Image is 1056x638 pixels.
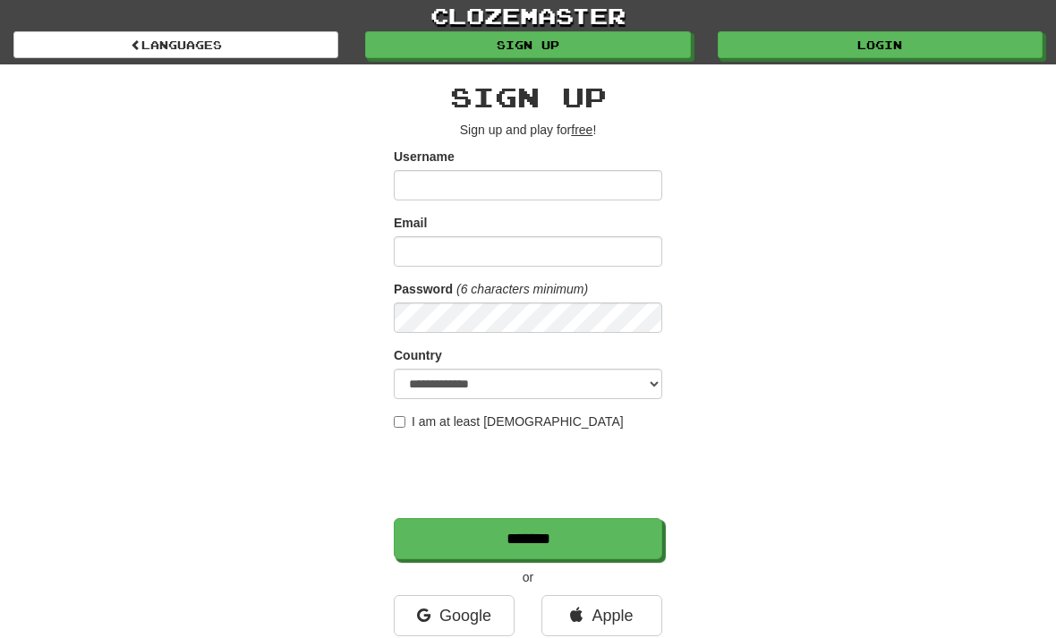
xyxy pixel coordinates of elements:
[394,121,662,139] p: Sign up and play for !
[394,82,662,112] h2: Sign up
[571,123,592,137] u: free
[13,31,338,58] a: Languages
[365,31,690,58] a: Sign up
[394,439,666,509] iframe: reCAPTCHA
[541,595,662,636] a: Apple
[718,31,1043,58] a: Login
[394,595,515,636] a: Google
[394,148,455,166] label: Username
[394,568,662,586] p: or
[456,282,588,296] em: (6 characters minimum)
[394,280,453,298] label: Password
[394,416,405,428] input: I am at least [DEMOGRAPHIC_DATA]
[394,346,442,364] label: Country
[394,214,427,232] label: Email
[394,413,624,430] label: I am at least [DEMOGRAPHIC_DATA]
